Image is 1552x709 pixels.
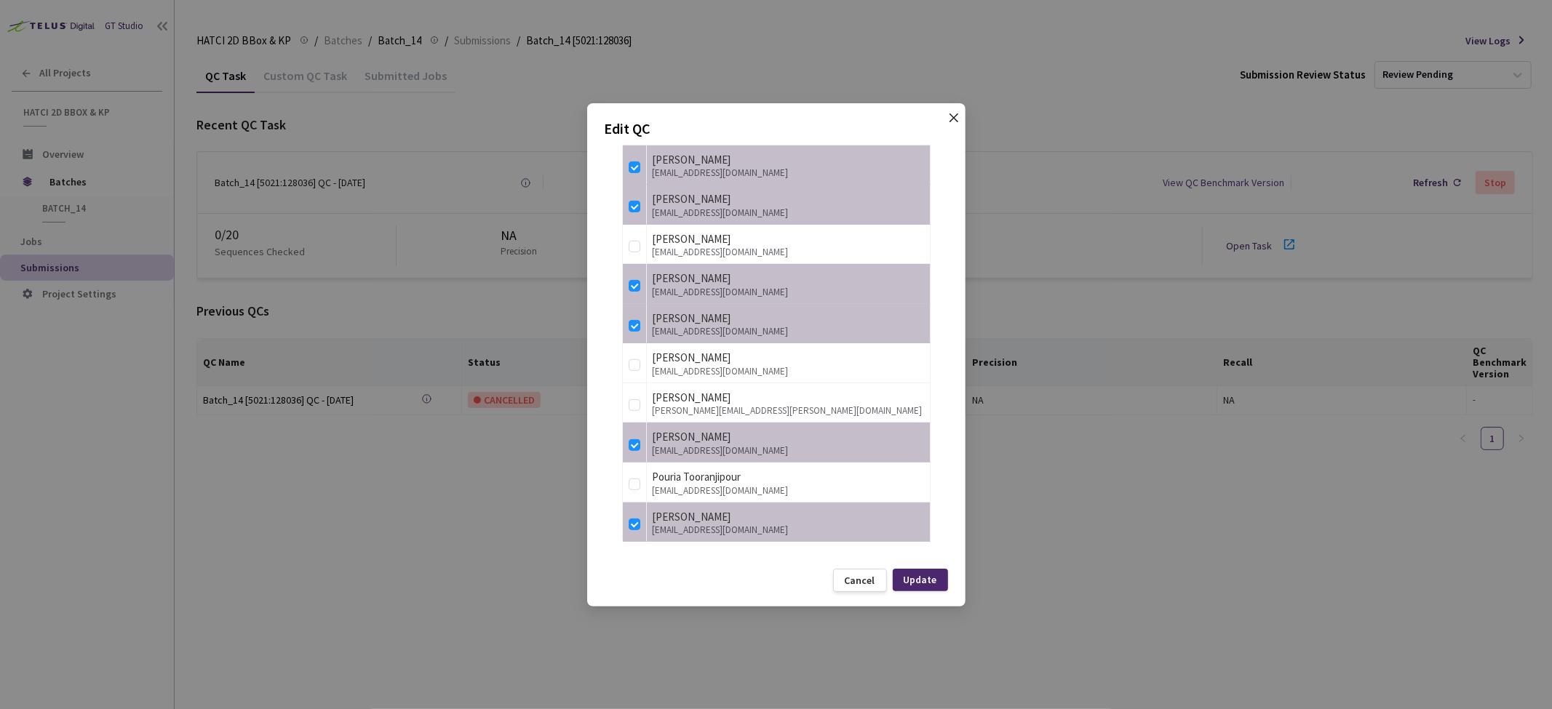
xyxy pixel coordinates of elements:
[653,310,924,327] div: [PERSON_NAME]
[653,247,924,257] div: [EMAIL_ADDRESS][DOMAIN_NAME]
[653,525,924,535] div: [EMAIL_ADDRESS][DOMAIN_NAME]
[605,118,948,140] p: Edit QC
[653,486,924,496] div: [EMAIL_ADDRESS][DOMAIN_NAME]
[653,349,924,366] div: [PERSON_NAME]
[653,406,924,416] div: [PERSON_NAME][EMAIL_ADDRESS][PERSON_NAME][DOMAIN_NAME]
[653,468,924,486] div: Pouria Tooranjipour
[653,428,924,446] div: [PERSON_NAME]
[948,112,960,153] span: close
[653,231,924,248] div: [PERSON_NAME]
[653,446,924,456] div: [EMAIL_ADDRESS][DOMAIN_NAME]
[653,151,924,169] div: [PERSON_NAME]
[904,574,937,585] div: Update
[653,366,924,377] div: [EMAIL_ADDRESS][DOMAIN_NAME]
[845,574,875,586] div: Cancel
[653,327,924,337] div: [EMAIL_ADDRESS][DOMAIN_NAME]
[653,208,924,218] div: [EMAIL_ADDRESS][DOMAIN_NAME]
[653,168,924,178] div: [EMAIL_ADDRESS][DOMAIN_NAME]
[653,191,924,208] div: [PERSON_NAME]
[934,112,957,135] button: Close
[653,287,924,297] div: [EMAIL_ADDRESS][DOMAIN_NAME]
[653,508,924,526] div: [PERSON_NAME]
[653,389,924,406] div: [PERSON_NAME]
[653,270,924,287] div: [PERSON_NAME]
